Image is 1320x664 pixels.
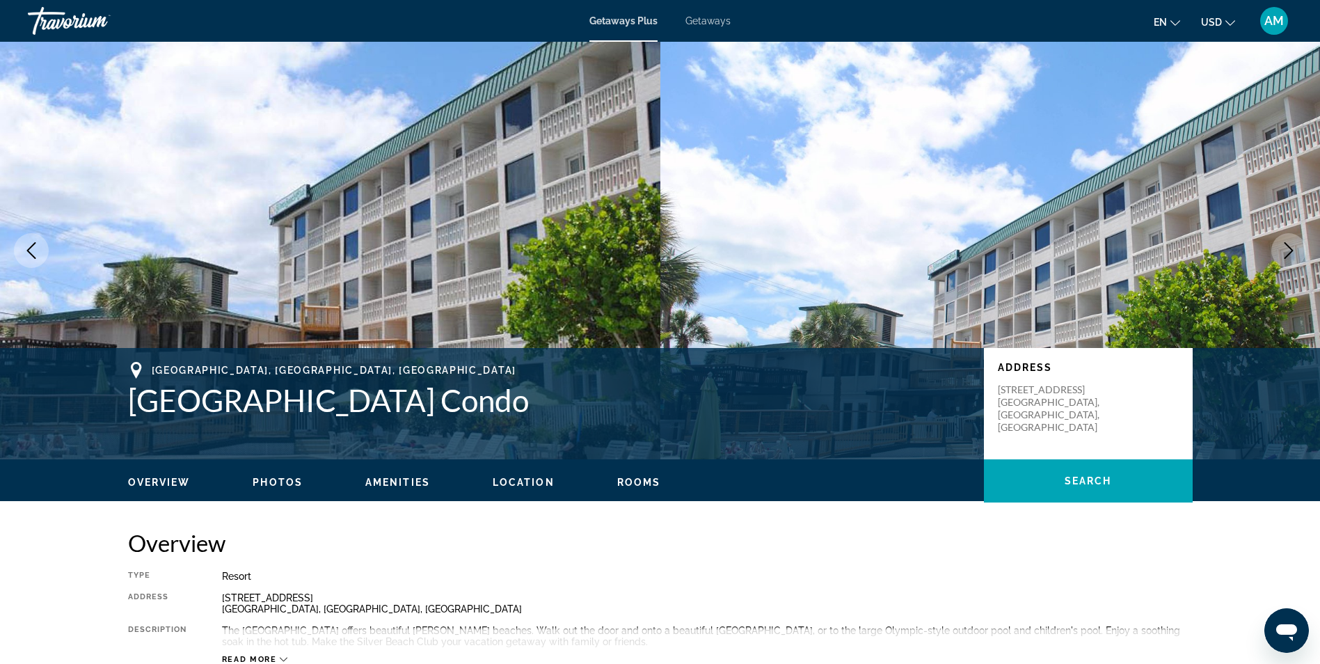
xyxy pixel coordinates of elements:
[28,3,167,39] a: Travorium
[1256,6,1292,35] button: User Menu
[1154,12,1180,32] button: Change language
[685,15,731,26] a: Getaways
[617,477,661,488] span: Rooms
[253,477,303,488] span: Photos
[128,625,187,647] div: Description
[222,655,277,664] span: Read more
[617,476,661,489] button: Rooms
[1264,608,1309,653] iframe: Button to launch messaging window
[222,571,1193,582] div: Resort
[1271,233,1306,268] button: Next image
[1201,17,1222,28] span: USD
[128,477,191,488] span: Overview
[1065,475,1112,487] span: Search
[365,477,430,488] span: Amenities
[222,592,1193,615] div: [STREET_ADDRESS] [GEOGRAPHIC_DATA], [GEOGRAPHIC_DATA], [GEOGRAPHIC_DATA]
[1264,14,1284,28] span: AM
[128,571,187,582] div: Type
[493,476,555,489] button: Location
[1154,17,1167,28] span: en
[365,476,430,489] button: Amenities
[222,625,1193,647] div: The [GEOGRAPHIC_DATA] offers beautiful [PERSON_NAME] beaches. Walk out the door and onto a beauti...
[1201,12,1235,32] button: Change currency
[128,476,191,489] button: Overview
[998,362,1179,373] p: Address
[128,529,1193,557] h2: Overview
[493,477,555,488] span: Location
[152,365,516,376] span: [GEOGRAPHIC_DATA], [GEOGRAPHIC_DATA], [GEOGRAPHIC_DATA]
[128,382,970,418] h1: [GEOGRAPHIC_DATA] Condo
[253,476,303,489] button: Photos
[128,592,187,615] div: Address
[589,15,658,26] a: Getaways Plus
[984,459,1193,503] button: Search
[998,384,1109,434] p: [STREET_ADDRESS] [GEOGRAPHIC_DATA], [GEOGRAPHIC_DATA], [GEOGRAPHIC_DATA]
[14,233,49,268] button: Previous image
